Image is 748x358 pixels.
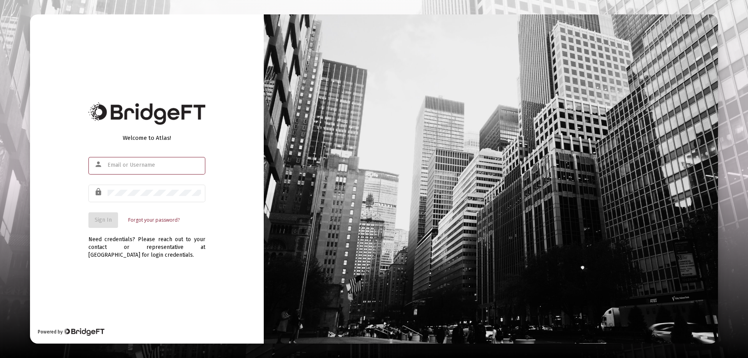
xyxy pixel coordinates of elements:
a: Forgot your password? [128,216,180,224]
mat-icon: person [94,160,104,169]
div: Powered by [38,328,104,336]
mat-icon: lock [94,187,104,197]
img: Bridge Financial Technology Logo [64,328,104,336]
button: Sign In [88,212,118,228]
input: Email or Username [108,162,201,168]
img: Bridge Financial Technology Logo [88,102,205,125]
span: Sign In [95,217,112,223]
div: Welcome to Atlas! [88,134,205,142]
div: Need credentials? Please reach out to your contact or representative at [GEOGRAPHIC_DATA] for log... [88,228,205,259]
